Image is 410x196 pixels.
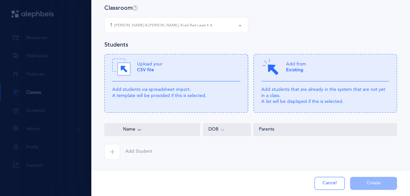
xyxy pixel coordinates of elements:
p: Add students via spreadsheet import. A template will be provided if this is selected. [112,87,240,98]
h4: Classroom [104,4,138,12]
p: Upload your [137,61,162,73]
p: Add students that are already in the system that are not yet in a class. A list will be displayed... [261,87,389,105]
div: DOB [208,126,245,133]
button: 1 Chaya Nacca & Chaia Rosenberg, Kriah Red Level • A [104,17,248,33]
div: Parents [259,126,391,133]
div: 1 [110,22,212,29]
iframe: Drift Widget Chat Controller [377,163,402,188]
img: Click.svg [261,58,280,76]
p: Add from [286,61,306,73]
button: Cancel [314,177,345,190]
h4: Students [104,41,128,49]
span: Add Student [125,148,152,155]
b: Existing [286,67,303,73]
span: Name [110,126,135,133]
button: Add Student [104,144,152,160]
small: [PERSON_NAME] & [PERSON_NAME], Kriah Red Level • A [114,23,212,28]
b: CSV file [137,67,154,73]
img: Drag.svg [112,58,130,76]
